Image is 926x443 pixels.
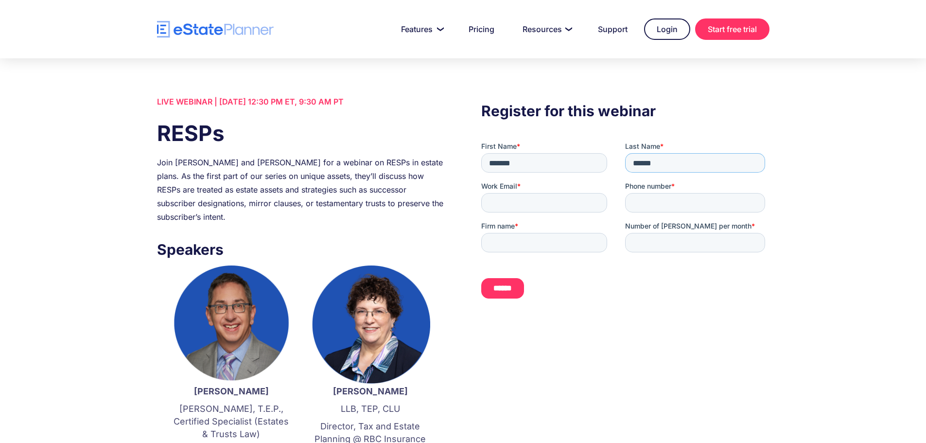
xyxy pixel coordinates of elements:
a: Start free trial [695,18,769,40]
div: Join [PERSON_NAME] and [PERSON_NAME] for a webinar on RESPs in estate plans. As the first part of... [157,156,445,224]
strong: [PERSON_NAME] [194,386,269,396]
a: Pricing [457,19,506,39]
h3: Speakers [157,238,445,261]
h3: Register for this webinar [481,100,769,122]
a: home [157,21,274,38]
p: LLB, TEP, CLU [311,403,430,415]
div: LIVE WEBINAR | [DATE] 12:30 PM ET, 9:30 AM PT [157,95,445,108]
strong: [PERSON_NAME] [333,386,408,396]
h1: RESPs [157,118,445,148]
a: Resources [511,19,581,39]
a: Login [644,18,690,40]
a: Features [389,19,452,39]
a: Support [586,19,639,39]
iframe: Form 0 [481,142,769,316]
p: [PERSON_NAME], T.E.P., Certified Specialist (Estates & Trusts Law) [172,403,291,441]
